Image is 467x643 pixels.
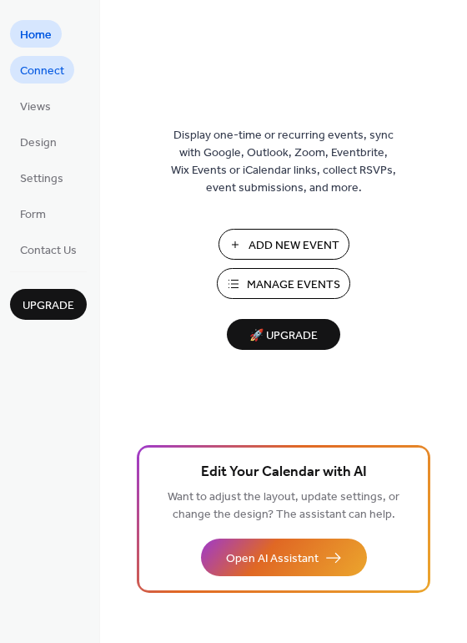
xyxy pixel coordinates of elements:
span: Contact Us [20,242,77,260]
span: Form [20,206,46,224]
a: Home [10,20,62,48]
span: Upgrade [23,297,74,315]
button: Add New Event [218,229,349,260]
span: Want to adjust the layout, update settings, or change the design? The assistant can help. [168,486,399,526]
span: Open AI Assistant [226,550,319,568]
span: Connect [20,63,64,80]
a: Contact Us [10,235,87,263]
a: Form [10,200,56,227]
span: Home [20,27,52,44]
a: Views [10,92,61,119]
span: Views [20,99,51,116]
button: Open AI Assistant [201,539,367,576]
a: Settings [10,164,73,191]
span: Design [20,134,57,152]
a: Design [10,128,67,155]
span: Edit Your Calendar with AI [201,461,367,484]
a: Connect [10,56,74,84]
button: 🚀 Upgrade [227,319,340,350]
span: Settings [20,170,63,188]
span: 🚀 Upgrade [237,325,330,347]
span: Display one-time or recurring events, sync with Google, Outlook, Zoom, Eventbrite, Wix Events or ... [171,127,396,197]
button: Manage Events [217,268,350,299]
span: Manage Events [247,276,340,294]
span: Add New Event [249,237,339,255]
button: Upgrade [10,289,87,320]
